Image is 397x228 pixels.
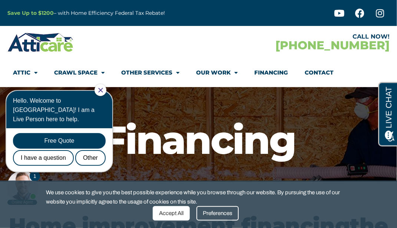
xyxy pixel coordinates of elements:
a: Financing [254,64,288,81]
div: Online Agent [4,116,33,122]
h1: Financing [4,120,393,159]
div: Close Chat [91,1,103,13]
span: 1 [30,90,33,96]
div: CALL NOW! [199,34,390,40]
p: – with Home Efficiency Federal Tax Rebate! [7,9,232,17]
a: Save Up to $1200 [7,10,54,16]
div: Need help? Chat with us now! [4,87,33,117]
a: Attic [13,64,37,81]
div: Accept All [153,206,190,221]
div: Hello. Welcome to [GEOGRAPHIC_DATA]! I am a Live Person here to help. [9,13,102,40]
nav: Menu [13,64,384,81]
span: Opens a chat window [18,6,60,15]
div: Preferences [196,206,239,221]
a: Other Services [121,64,179,81]
a: Contact [305,64,334,81]
iframe: Chat Invitation [4,83,122,206]
div: I have a question [9,67,70,82]
span: We use cookies to give you the best possible experience while you browse through our website. By ... [46,188,346,206]
a: Crawl Space [54,64,105,81]
a: Close Chat [95,4,99,9]
a: Our Work [196,64,238,81]
div: Free Quote [9,50,102,65]
div: Other [72,67,102,82]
